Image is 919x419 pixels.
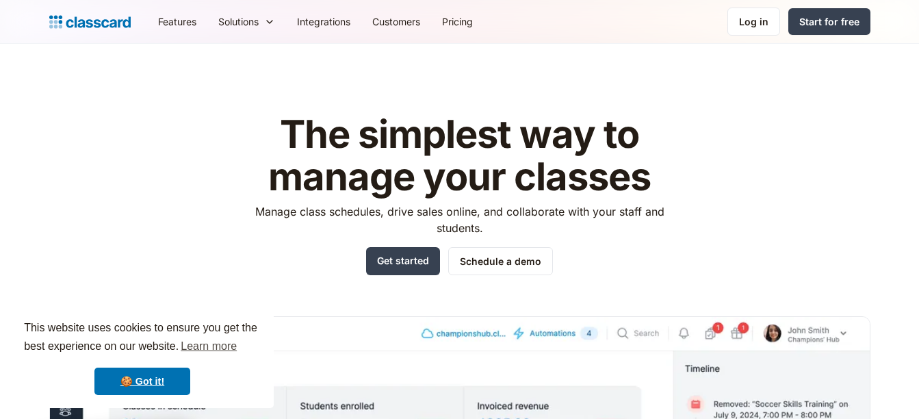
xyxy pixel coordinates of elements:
[286,6,361,37] a: Integrations
[431,6,484,37] a: Pricing
[242,203,677,236] p: Manage class schedules, drive sales online, and collaborate with your staff and students.
[11,307,274,408] div: cookieconsent
[448,247,553,275] a: Schedule a demo
[727,8,780,36] a: Log in
[361,6,431,37] a: Customers
[799,14,859,29] div: Start for free
[49,12,131,31] a: Logo
[739,14,768,29] div: Log in
[788,8,870,35] a: Start for free
[218,14,259,29] div: Solutions
[366,247,440,275] a: Get started
[207,6,286,37] div: Solutions
[94,368,190,395] a: dismiss cookie message
[179,336,239,357] a: learn more about cookies
[24,320,261,357] span: This website uses cookies to ensure you get the best experience on our website.
[242,114,677,198] h1: The simplest way to manage your classes
[147,6,207,37] a: Features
